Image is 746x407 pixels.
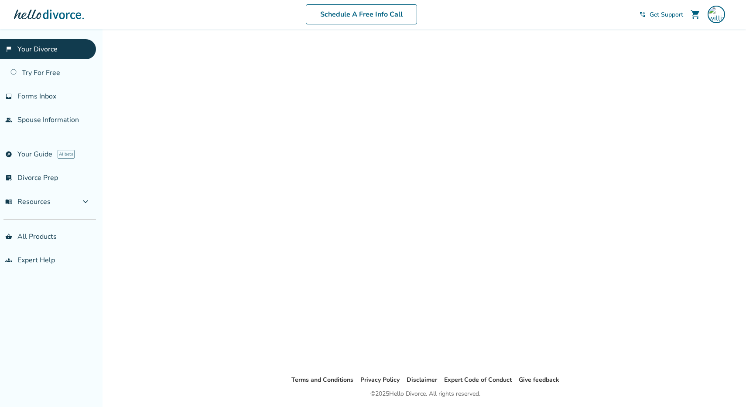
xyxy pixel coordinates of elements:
span: inbox [5,93,12,100]
div: © 2025 Hello Divorce. All rights reserved. [370,389,480,399]
span: Get Support [650,10,683,19]
a: Expert Code of Conduct [444,376,512,384]
span: phone_in_talk [639,11,646,18]
a: Privacy Policy [360,376,400,384]
span: list_alt_check [5,174,12,181]
span: expand_more [80,197,91,207]
li: Give feedback [519,375,559,385]
li: Disclaimer [407,375,437,385]
img: william.trei.campbell@gmail.com [708,6,725,23]
span: Resources [5,197,51,207]
span: AI beta [58,150,75,159]
span: flag_2 [5,46,12,53]
span: shopping_basket [5,233,12,240]
span: people [5,116,12,123]
span: explore [5,151,12,158]
a: phone_in_talkGet Support [639,10,683,19]
span: groups [5,257,12,264]
a: Schedule A Free Info Call [306,4,417,24]
span: shopping_cart [690,9,701,20]
span: menu_book [5,198,12,205]
a: Terms and Conditions [291,376,353,384]
span: Forms Inbox [17,92,56,101]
